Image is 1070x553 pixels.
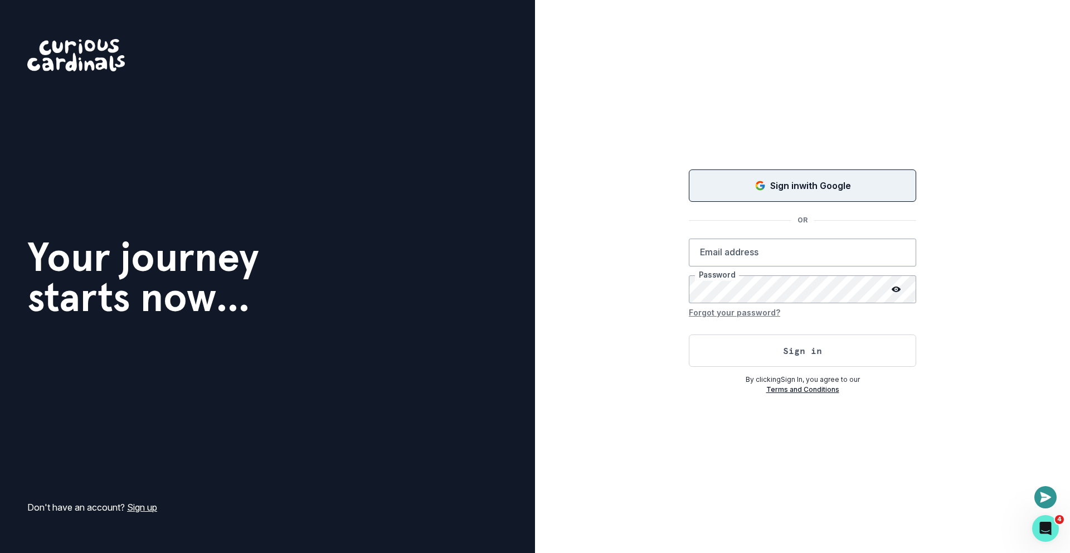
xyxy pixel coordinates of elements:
button: Forgot your password? [689,303,780,321]
h1: Your journey starts now... [27,237,259,317]
p: OR [791,215,814,225]
p: By clicking Sign In , you agree to our [689,375,916,385]
span: 4 [1055,515,1064,524]
button: Sign in with Google (GSuite) [689,169,916,202]
a: Sign up [127,502,157,513]
p: Sign in with Google [770,179,851,192]
iframe: Intercom live chat [1032,515,1059,542]
button: Open or close messaging widget [1034,486,1057,508]
a: Terms and Conditions [766,385,839,394]
button: Sign in [689,334,916,367]
img: Curious Cardinals Logo [27,39,125,71]
p: Don't have an account? [27,501,157,514]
